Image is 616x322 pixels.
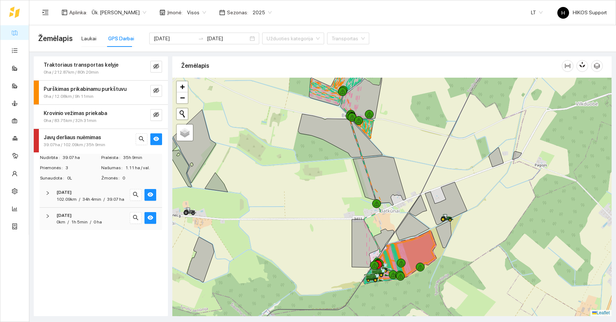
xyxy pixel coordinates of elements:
[81,34,96,42] div: Laukai
[153,88,159,95] span: eye-invisible
[92,7,146,18] span: Ūk. Sigitas Krivickas
[42,9,49,16] span: menu-unfold
[150,85,162,97] button: eye-invisible
[187,7,206,18] span: Visos
[227,8,248,16] span: Sezonas :
[40,175,67,182] span: Sunaudota
[198,36,204,41] span: to
[147,215,153,222] span: eye
[56,190,71,195] strong: [DATE]
[561,7,565,19] span: H
[93,219,102,225] span: 0 ha
[153,63,159,70] span: eye-invisible
[139,136,144,143] span: search
[177,108,188,119] button: Initiate a new search
[147,192,153,199] span: eye
[44,110,107,116] strong: Krovinio vežimas priekaba
[82,197,101,202] span: 34h 4min
[40,185,162,207] div: [DATE]102.09km/34h 4min/39.07 hasearcheye
[592,310,610,315] a: Leaflet
[177,81,188,92] a: Zoom in
[150,61,162,73] button: eye-invisible
[103,197,105,202] span: /
[107,197,124,202] span: 39.07 ha
[123,154,162,161] span: 35h 9min
[67,219,69,225] span: /
[67,175,100,182] span: 0L
[40,154,63,161] span: Nudirbta
[177,125,193,141] a: Layers
[153,136,159,143] span: eye
[56,213,71,218] strong: [DATE]
[44,69,99,76] span: 0ha / 212.87km / 80h 20min
[136,133,147,145] button: search
[562,63,573,69] span: column-width
[150,109,162,121] button: eye-invisible
[159,10,165,15] span: shop
[144,212,156,224] button: eye
[34,56,168,80] div: Traktoriaus transportas kelyje0ha / 212.87km / 80h 20mineye-invisible
[101,175,122,182] span: Žmonės
[130,189,142,201] button: search
[90,219,91,225] span: /
[40,208,162,230] div: [DATE]0km/1h 5min/0 hasearcheye
[150,133,162,145] button: eye
[144,189,156,201] button: eye
[34,81,168,104] div: Purškimas prikabinamu purkštuvu0ha / 12.08km / 9h 11mineye-invisible
[180,82,185,91] span: +
[44,141,105,148] span: 39.07ha / 102.09km / 35h 9min
[177,92,188,103] a: Zoom out
[44,117,96,124] span: 0ha / 83.75km / 32h 31min
[133,215,139,222] span: search
[69,8,87,16] span: Aplinka :
[71,219,88,225] span: 1h 5min
[56,219,65,225] span: 0km
[66,164,100,171] span: 3
[79,197,80,202] span: /
[198,36,204,41] span: swap-right
[562,60,573,72] button: column-width
[122,175,162,182] span: 0
[34,129,168,153] div: Javų derliaus nuėmimas39.07ha / 102.09km / 35h 9minsearcheye
[101,164,125,171] span: Našumas
[101,154,123,161] span: Praleista
[154,34,195,42] input: Pradžios data
[125,164,162,171] span: 1.11 ha / val.
[40,164,66,171] span: Priemonės
[253,7,272,18] span: 2025
[38,33,73,44] span: Žemėlapis
[45,191,50,195] span: right
[133,192,139,199] span: search
[207,34,248,42] input: Pabaigos data
[62,10,67,15] span: layout
[180,93,185,102] span: −
[63,154,100,161] span: 39.07 ha
[34,105,168,129] div: Krovinio vežimas priekaba0ha / 83.75km / 32h 31mineye-invisible
[44,62,118,68] strong: Traktoriaus transportas kelyje
[153,112,159,119] span: eye-invisible
[44,86,126,92] strong: Purškimas prikabinamu purkštuvu
[219,10,225,15] span: calendar
[181,55,562,76] div: Žemėlapis
[167,8,183,16] span: Įmonė :
[531,7,543,18] span: LT
[56,197,77,202] span: 102.09km
[108,34,134,42] div: GPS Darbai
[557,10,607,15] span: HIKOS Support
[38,5,53,20] button: menu-unfold
[44,93,93,100] span: 0ha / 12.08km / 9h 11min
[45,214,50,218] span: right
[44,134,101,140] strong: Javų derliaus nuėmimas
[130,212,142,224] button: search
